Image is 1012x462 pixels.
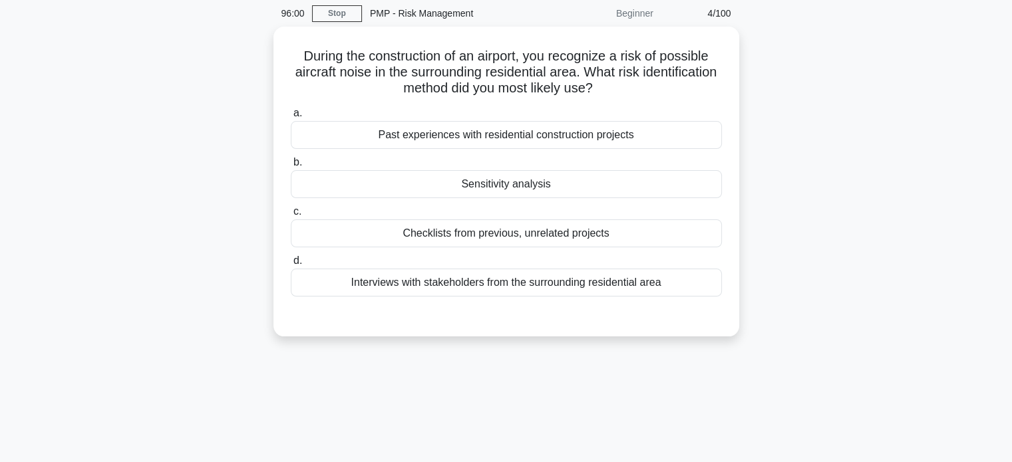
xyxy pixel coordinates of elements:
div: Sensitivity analysis [291,170,722,198]
span: b. [293,156,302,168]
span: d. [293,255,302,266]
div: Interviews with stakeholders from the surrounding residential area [291,269,722,296]
span: c. [293,205,301,217]
h5: During the construction of an airport, you recognize a risk of possible aircraft noise in the sur... [289,48,723,97]
span: a. [293,107,302,118]
div: Past experiences with residential construction projects [291,121,722,149]
a: Stop [312,5,362,22]
div: Checklists from previous, unrelated projects [291,219,722,247]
